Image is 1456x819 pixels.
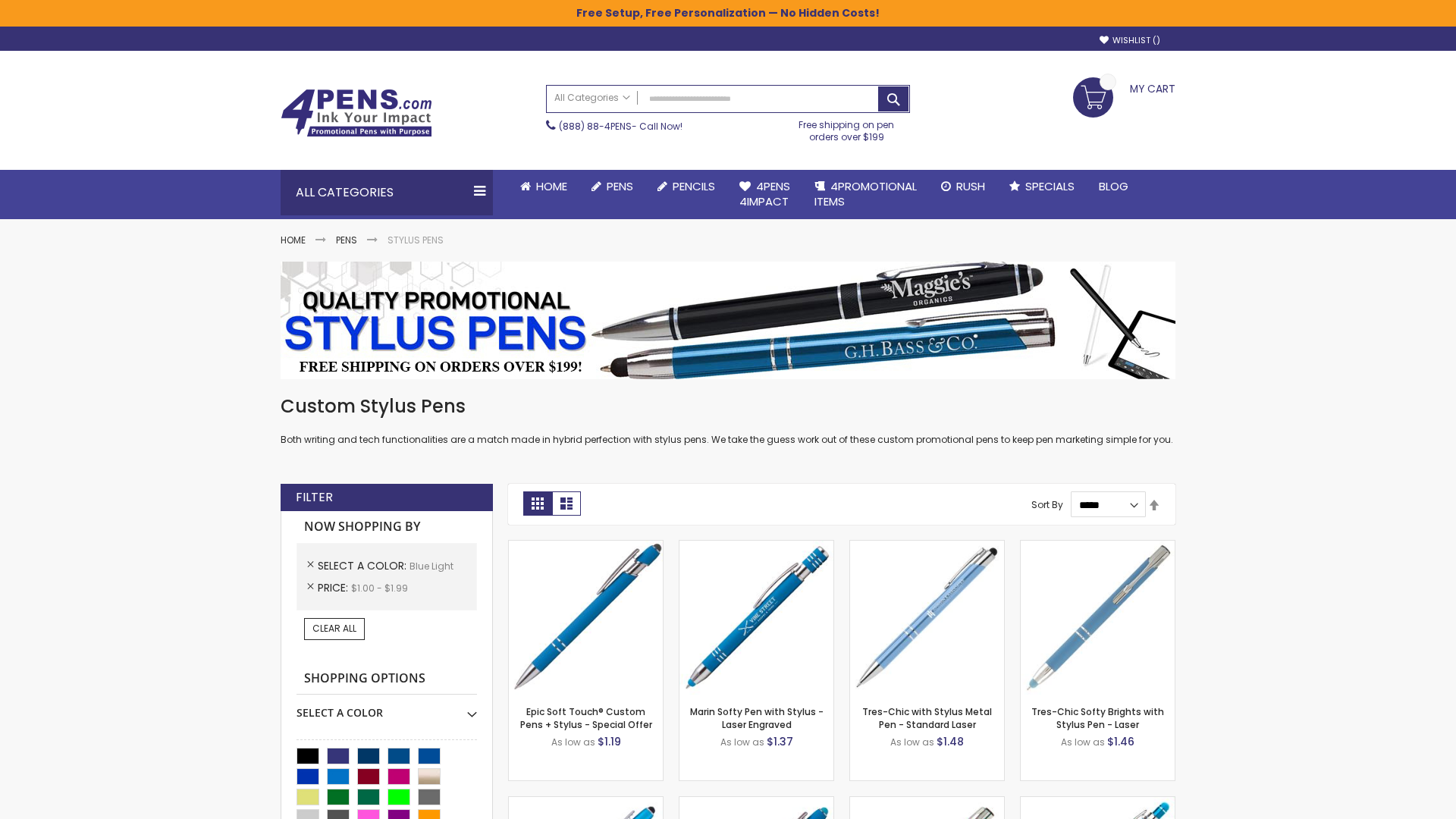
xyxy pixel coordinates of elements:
a: Pencils [645,170,727,203]
span: Clear All [312,622,356,635]
span: 4PROMOTIONAL ITEMS [814,178,917,209]
a: Tres-Chic with Stylus Metal Pen - Standard Laser-Blue - Light [850,540,1004,553]
span: As low as [1061,736,1105,748]
span: 4Pens 4impact [739,178,790,209]
span: Select A Color [318,558,409,573]
a: Tres-Chic Touch Pen - Standard Laser-Blue - Light [850,796,1004,809]
span: As low as [890,736,934,748]
div: All Categories [281,170,493,215]
span: $1.00 - $1.99 [351,582,408,595]
div: Select A Color [297,695,477,720]
span: - Call Now! [559,120,682,133]
span: Rush [956,178,985,194]
a: Home [281,234,306,246]
strong: Filter [296,489,333,506]
div: Free shipping on pen orders over $199 [783,113,911,143]
a: 4P-MS8B-Blue - Light [509,540,663,553]
img: Tres-Chic Softy Brights with Stylus Pen - Laser-Blue - Light [1021,541,1175,695]
span: Price [318,580,351,595]
a: Home [508,170,579,203]
label: Sort By [1031,498,1063,511]
img: Marin Softy Pen with Stylus - Laser Engraved-Blue - Light [679,541,833,695]
img: 4Pens Custom Pens and Promotional Products [281,89,432,137]
span: All Categories [554,92,630,104]
a: Tres-Chic Softy Brights with Stylus Pen - Laser-Blue - Light [1021,540,1175,553]
a: Rush [929,170,997,203]
img: 4P-MS8B-Blue - Light [509,541,663,695]
span: As low as [551,736,595,748]
span: Pencils [673,178,715,194]
span: $1.46 [1107,734,1134,749]
a: Tres-Chic with Stylus Metal Pen - Standard Laser [862,705,992,730]
img: Stylus Pens [281,262,1175,379]
span: Specials [1025,178,1075,194]
a: Phoenix Softy Brights with Stylus Pen - Laser-Blue - Light [1021,796,1175,809]
a: Ellipse Softy Brights with Stylus Pen - Laser-Blue - Light [679,796,833,809]
a: 4PROMOTIONALITEMS [802,170,929,219]
a: Clear All [304,618,365,639]
strong: Now Shopping by [297,511,477,543]
div: Both writing and tech functionalities are a match made in hybrid perfection with stylus pens. We ... [281,394,1175,447]
a: Ellipse Stylus Pen - Standard Laser-Blue - Light [509,796,663,809]
strong: Grid [523,491,552,516]
a: (888) 88-4PENS [559,120,632,133]
span: $1.19 [598,734,621,749]
span: Blog [1099,178,1128,194]
span: $1.48 [937,734,964,749]
span: $1.37 [767,734,793,749]
a: Marin Softy Pen with Stylus - Laser Engraved [690,705,824,730]
a: Marin Softy Pen with Stylus - Laser Engraved-Blue - Light [679,540,833,553]
a: Pens [336,234,357,246]
h1: Custom Stylus Pens [281,394,1175,419]
a: Specials [997,170,1087,203]
a: Epic Soft Touch® Custom Pens + Stylus - Special Offer [520,705,652,730]
a: Pens [579,170,645,203]
span: As low as [720,736,764,748]
a: Tres-Chic Softy Brights with Stylus Pen - Laser [1031,705,1164,730]
a: Wishlist [1100,35,1160,46]
span: Blue Light [409,560,453,573]
strong: Stylus Pens [388,234,444,246]
img: Tres-Chic with Stylus Metal Pen - Standard Laser-Blue - Light [850,541,1004,695]
a: 4Pens4impact [727,170,802,219]
span: Home [536,178,567,194]
strong: Shopping Options [297,663,477,695]
span: Pens [607,178,633,194]
a: All Categories [547,86,638,111]
a: Blog [1087,170,1141,203]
